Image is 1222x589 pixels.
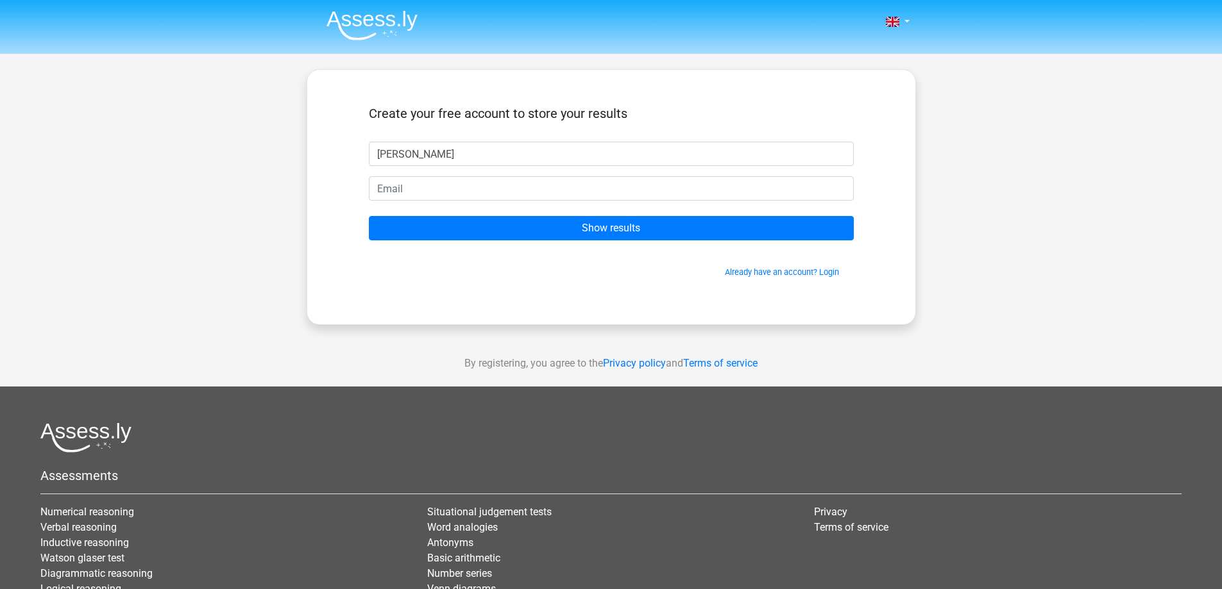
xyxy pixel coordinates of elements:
[369,106,854,121] h5: Create your free account to store your results
[40,521,117,533] a: Verbal reasoning
[40,552,124,564] a: Watson glaser test
[40,422,132,452] img: Assessly logo
[40,567,153,579] a: Diagrammatic reasoning
[427,506,552,518] a: Situational judgement tests
[327,10,418,40] img: Assessly
[427,567,492,579] a: Number series
[427,552,500,564] a: Basic arithmetic
[683,357,758,369] a: Terms of service
[427,536,473,549] a: Antonyms
[725,267,839,277] a: Already have an account? Login
[369,216,854,240] input: Show results
[369,142,854,166] input: First name
[814,521,888,533] a: Terms of service
[814,506,847,518] a: Privacy
[40,506,134,518] a: Numerical reasoning
[369,176,854,201] input: Email
[427,521,498,533] a: Word analogies
[40,468,1182,483] h5: Assessments
[40,536,129,549] a: Inductive reasoning
[603,357,666,369] a: Privacy policy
